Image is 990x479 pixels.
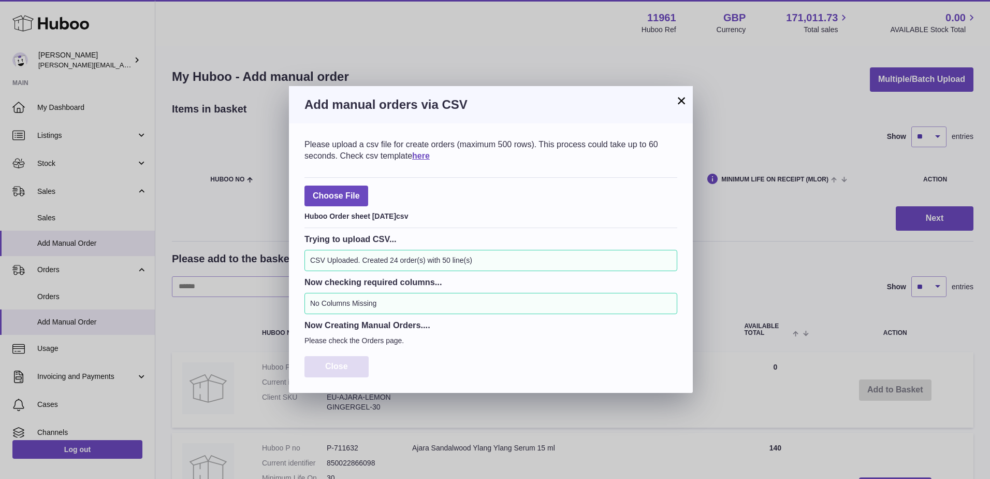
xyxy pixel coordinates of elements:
span: Choose File [304,186,368,207]
div: No Columns Missing [304,293,677,314]
button: Close [304,356,369,377]
a: here [412,151,430,160]
h3: Now checking required columns... [304,276,677,288]
div: Please upload a csv file for create orders (maximum 500 rows). This process could take up to 60 s... [304,139,677,161]
button: × [675,94,688,107]
h3: Trying to upload CSV... [304,233,677,245]
p: Please check the Orders page. [304,336,677,346]
div: Huboo Order sheet [DATE]csv [304,209,677,221]
h3: Add manual orders via CSV [304,96,677,113]
div: CSV Uploaded. Created 24 order(s) with 50 line(s) [304,250,677,271]
h3: Now Creating Manual Orders.... [304,319,677,331]
span: Close [325,362,348,371]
